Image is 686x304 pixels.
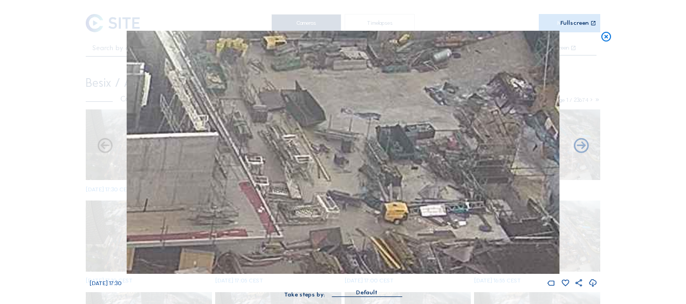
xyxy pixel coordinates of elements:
[356,288,378,298] div: Default
[572,137,590,155] i: Back
[560,20,589,26] div: Fullscreen
[332,288,402,296] div: Default
[284,292,325,298] div: Take steps by:
[90,280,121,287] span: [DATE] 17:30
[127,31,559,274] img: Image
[96,137,114,155] i: Forward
